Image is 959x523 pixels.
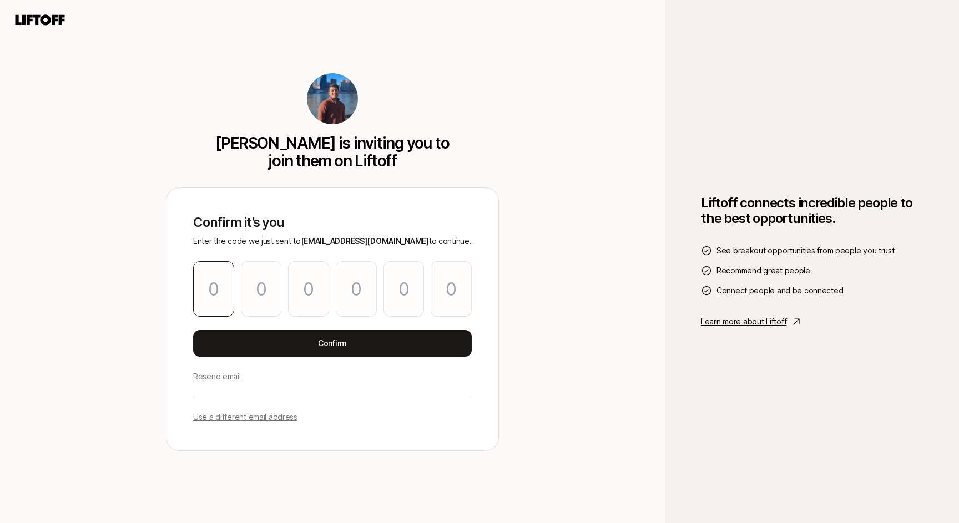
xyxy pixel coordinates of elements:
input: Please enter OTP character 1 [193,261,234,317]
span: See breakout opportunities from people you trust [716,244,895,257]
button: Confirm [193,330,472,357]
p: Resend email [193,370,241,383]
p: Use a different email address [193,410,297,424]
p: Learn more about Liftoff [701,315,786,328]
p: Confirm it’s you [193,215,472,230]
input: Please enter OTP character 5 [383,261,425,317]
a: Learn more about Liftoff [701,315,923,328]
input: Please enter OTP character 6 [431,261,472,317]
input: Please enter OTP character 3 [288,261,329,317]
p: Enter the code we just sent to to continue. [193,235,472,248]
p: [PERSON_NAME] is inviting you to join them on Liftoff [212,134,453,170]
span: [EMAIL_ADDRESS][DOMAIN_NAME] [301,236,429,246]
img: 138fb35e_422b_4af4_9317_e6392f466d67.jpg [307,73,358,124]
span: Recommend great people [716,264,810,277]
input: Please enter OTP character 2 [241,261,282,317]
input: Please enter OTP character 4 [336,261,377,317]
h1: Liftoff connects incredible people to the best opportunities. [701,195,923,226]
span: Connect people and be connected [716,284,843,297]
